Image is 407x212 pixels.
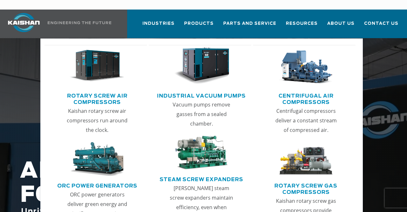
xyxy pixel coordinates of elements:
a: Rotary Screw Gas Compressors [256,180,355,196]
a: Rotary Screw Air Compressors [48,90,147,106]
a: Resources [286,15,318,37]
span: Products [184,20,214,27]
a: ORC Power Generators [57,180,137,190]
img: thumb-Rotary-Screw-Gas-Compressors [278,142,333,176]
img: thumb-Steam-Screw-Expanders [174,136,229,170]
p: Kaishan rotary screw air compressors run around the clock. [64,106,130,135]
a: Industrial Vacuum Pumps [157,90,246,100]
a: Centrifugal Air Compressors [256,90,355,106]
span: Parts and Service [223,20,276,27]
img: thumb-Centrifugal-Air-Compressors [278,47,333,85]
a: About Us [327,15,355,37]
img: Engineering the future [48,21,111,24]
span: Resources [286,20,318,27]
span: Industries [142,20,175,27]
p: Centrifugal compressors deliver a constant stream of compressed air. [273,106,339,135]
a: Products [184,15,214,37]
p: Vacuum pumps remove gasses from a sealed chamber. [169,100,235,128]
img: thumb-ORC-Power-Generators [70,142,125,176]
span: Contact Us [364,20,398,27]
img: thumb-Industrial-Vacuum-Pumps [174,47,229,85]
img: thumb-Rotary-Screw-Air-Compressors [70,47,125,85]
a: Parts and Service [223,15,276,37]
a: Contact Us [364,15,398,37]
a: Industries [142,15,175,37]
a: Steam Screw Expanders [160,174,243,183]
span: About Us [327,20,355,27]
